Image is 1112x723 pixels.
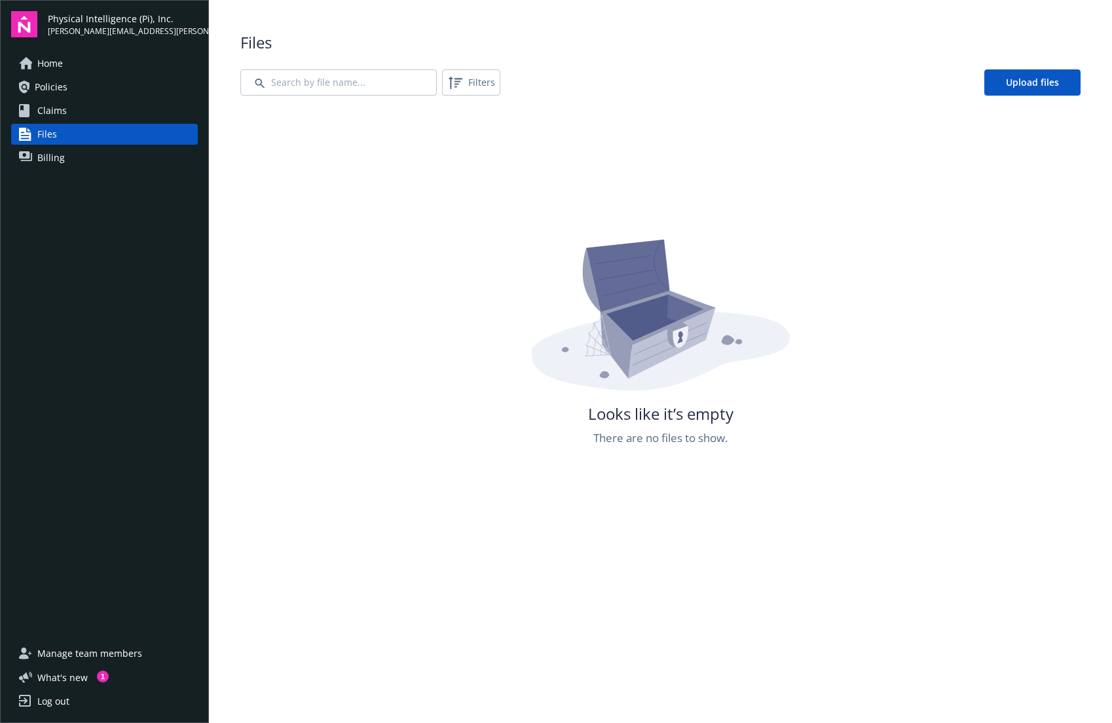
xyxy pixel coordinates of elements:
[468,75,495,89] span: Filters
[37,691,69,712] div: Log out
[48,11,198,37] button: Physical Intelligence (Pi), Inc.[PERSON_NAME][EMAIL_ADDRESS][PERSON_NAME][DOMAIN_NAME]
[588,403,733,425] span: Looks like it’s empty
[48,12,198,26] span: Physical Intelligence (Pi), Inc.
[35,77,67,98] span: Policies
[240,31,1081,54] span: Files
[445,72,498,93] span: Filters
[37,124,57,145] span: Files
[11,671,109,684] button: What's new1
[11,124,198,145] a: Files
[37,147,65,168] span: Billing
[11,643,198,664] a: Manage team members
[37,643,142,664] span: Manage team members
[11,100,198,121] a: Claims
[593,430,728,447] span: There are no files to show.
[97,671,109,682] div: 1
[442,69,500,96] button: Filters
[37,53,63,74] span: Home
[984,69,1081,96] a: Upload files
[11,11,37,37] img: navigator-logo.svg
[11,53,198,74] a: Home
[240,69,437,96] input: Search by file name...
[11,147,198,168] a: Billing
[11,77,198,98] a: Policies
[48,26,198,37] span: [PERSON_NAME][EMAIL_ADDRESS][PERSON_NAME][DOMAIN_NAME]
[37,671,88,684] span: What ' s new
[1006,76,1059,88] span: Upload files
[37,100,67,121] span: Claims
